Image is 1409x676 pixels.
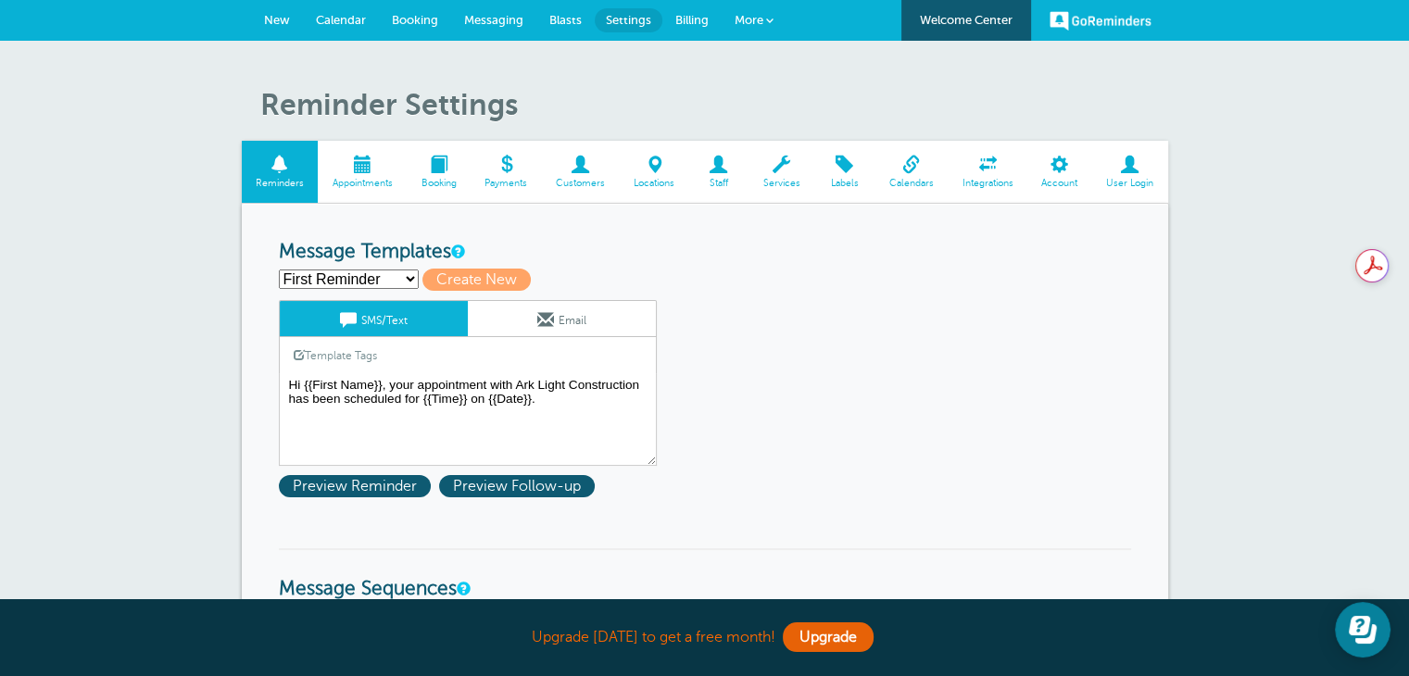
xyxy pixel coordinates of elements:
a: User Login [1092,141,1168,203]
span: Calendar [316,13,366,27]
a: Template Tags [280,337,391,373]
span: Preview Follow-up [439,475,595,497]
span: Account [1037,178,1083,189]
a: Staff [688,141,749,203]
a: Payments [471,141,542,203]
span: Create New [422,269,531,291]
span: Preview Reminder [279,475,431,497]
a: Customers [542,141,620,203]
a: Integrations [948,141,1027,203]
a: Account [1027,141,1092,203]
a: Email [468,301,656,336]
span: Labels [824,178,865,189]
a: Calendars [874,141,948,203]
a: Services [749,141,814,203]
span: Services [758,178,805,189]
span: Appointments [327,178,397,189]
span: Booking [416,178,461,189]
span: Payments [480,178,533,189]
span: Calendars [884,178,938,189]
span: Reminders [251,178,309,189]
span: Blasts [549,13,582,27]
span: Billing [675,13,709,27]
span: Messaging [464,13,523,27]
span: Staff [698,178,739,189]
span: Settings [606,13,651,27]
h3: Message Templates [279,241,1131,264]
a: Locations [620,141,689,203]
h3: Message Sequences [279,548,1131,601]
h1: Reminder Settings [260,87,1168,122]
span: New [264,13,290,27]
textarea: Hi {{First Name}}, your appointment with Ark Light Construction has been scheduled for {{Time}} o... [279,373,657,466]
span: Integrations [957,178,1018,189]
span: Locations [629,178,680,189]
a: Message Sequences allow you to setup multiple reminder schedules that can use different Message T... [457,582,468,595]
a: Labels [814,141,874,203]
a: Booking [407,141,471,203]
a: Preview Follow-up [439,478,599,494]
a: SMS/Text [280,301,468,336]
span: More [735,13,763,27]
a: Appointments [318,141,407,203]
span: User Login [1101,178,1159,189]
a: Create New [422,271,539,288]
a: Upgrade [783,622,874,652]
a: Preview Reminder [279,478,439,494]
div: Upgrade [DATE] to get a free month! [242,618,1168,657]
iframe: Resource center [1335,602,1390,657]
span: Customers [551,178,610,189]
span: Booking [392,13,438,27]
a: This is the wording for your reminder and follow-up messages. You can create multiple templates i... [451,245,462,257]
a: Settings [595,8,662,32]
